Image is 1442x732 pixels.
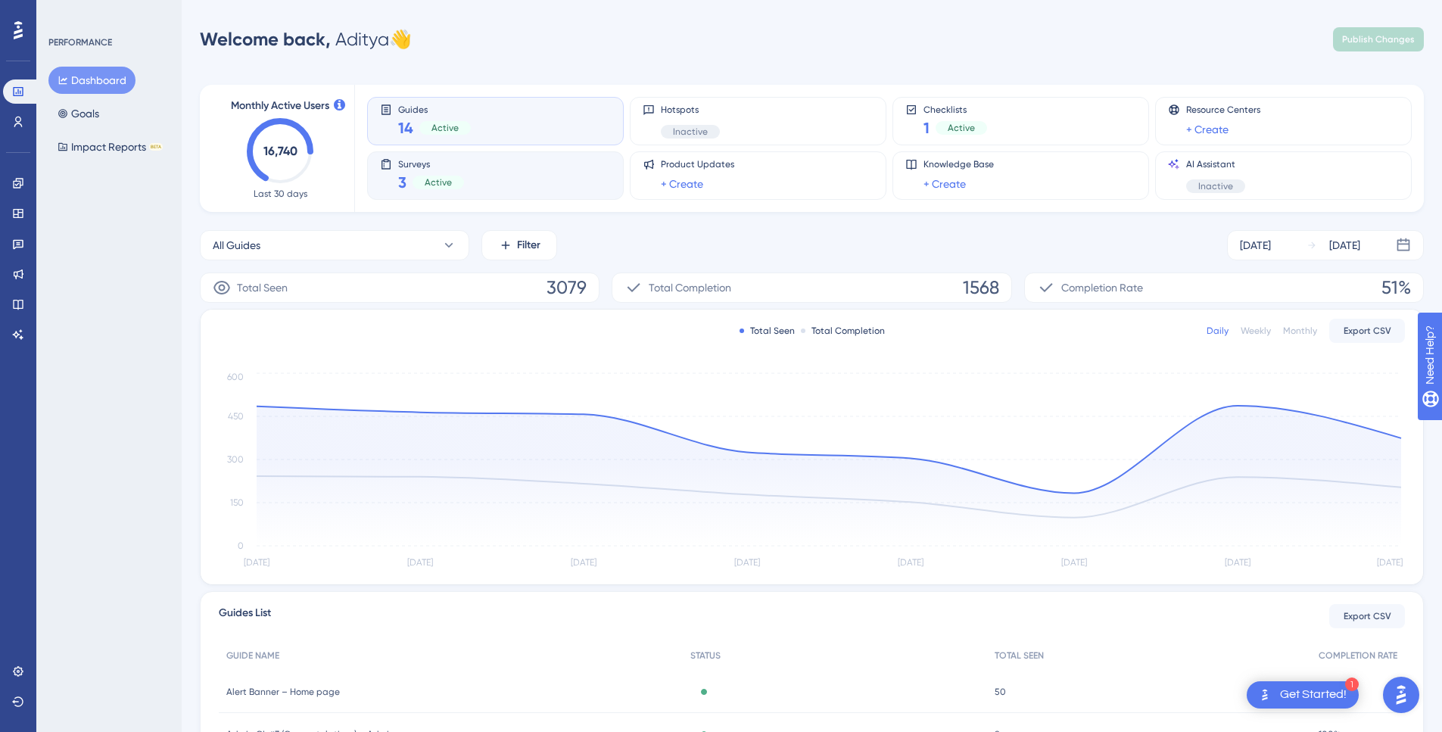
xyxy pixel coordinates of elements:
span: 1568 [963,276,999,300]
span: 50 [995,686,1006,698]
span: Resource Centers [1186,104,1260,116]
a: + Create [1186,120,1229,139]
span: Total Seen [237,279,288,297]
a: + Create [661,175,703,193]
span: 1 [923,117,930,139]
span: Active [425,176,452,188]
div: Get Started! [1280,687,1347,703]
tspan: [DATE] [244,557,269,568]
span: Active [948,122,975,134]
button: Dashboard [48,67,135,94]
tspan: 600 [227,372,244,382]
tspan: [DATE] [1225,557,1250,568]
img: launcher-image-alternative-text [1256,686,1274,704]
span: STATUS [690,649,721,662]
div: Total Completion [801,325,885,337]
span: Filter [517,236,540,254]
button: All Guides [200,230,469,260]
span: Publish Changes [1342,33,1415,45]
div: Monthly [1283,325,1317,337]
div: 1 [1345,677,1359,691]
span: Completion Rate [1061,279,1143,297]
div: Aditya 👋 [200,27,412,51]
span: Welcome back, [200,28,331,50]
span: Surveys [398,158,464,169]
span: Export CSV [1344,325,1391,337]
span: 3 [398,172,406,193]
span: Checklists [923,104,987,114]
tspan: [DATE] [571,557,596,568]
tspan: [DATE] [407,557,433,568]
span: 3079 [547,276,587,300]
tspan: [DATE] [1061,557,1087,568]
span: Active [431,122,459,134]
span: All Guides [213,236,260,254]
tspan: [DATE] [1377,557,1403,568]
a: + Create [923,175,966,193]
tspan: [DATE] [734,557,760,568]
span: 14 [398,117,413,139]
span: AI Assistant [1186,158,1245,170]
span: Export CSV [1344,610,1391,622]
div: [DATE] [1329,236,1360,254]
button: Publish Changes [1333,27,1424,51]
div: PERFORMANCE [48,36,112,48]
button: Impact ReportsBETA [48,133,172,160]
text: 16,740 [263,144,297,158]
span: Monthly Active Users [231,97,329,115]
span: Knowledge Base [923,158,994,170]
span: Product Updates [661,158,734,170]
tspan: 450 [228,411,244,422]
span: Guides [398,104,471,114]
div: Total Seen [740,325,795,337]
tspan: [DATE] [898,557,923,568]
div: Daily [1207,325,1229,337]
span: Inactive [1198,180,1233,192]
button: Goals [48,100,108,127]
span: Inactive [673,126,708,138]
span: Alert Banner – Home page [226,686,340,698]
tspan: 150 [230,497,244,508]
div: [DATE] [1240,236,1271,254]
span: TOTAL SEEN [995,649,1044,662]
iframe: UserGuiding AI Assistant Launcher [1378,672,1424,718]
tspan: 300 [227,454,244,465]
span: Hotspots [661,104,720,116]
span: 51% [1381,276,1411,300]
div: BETA [149,143,163,151]
span: Need Help? [36,4,95,22]
button: Filter [481,230,557,260]
span: COMPLETION RATE [1319,649,1397,662]
button: Export CSV [1329,319,1405,343]
span: Guides List [219,604,271,628]
span: GUIDE NAME [226,649,279,662]
div: Open Get Started! checklist, remaining modules: 1 [1247,681,1359,709]
span: Total Completion [649,279,731,297]
span: Last 30 days [254,188,307,200]
tspan: 0 [238,540,244,551]
button: Export CSV [1329,604,1405,628]
div: Weekly [1241,325,1271,337]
